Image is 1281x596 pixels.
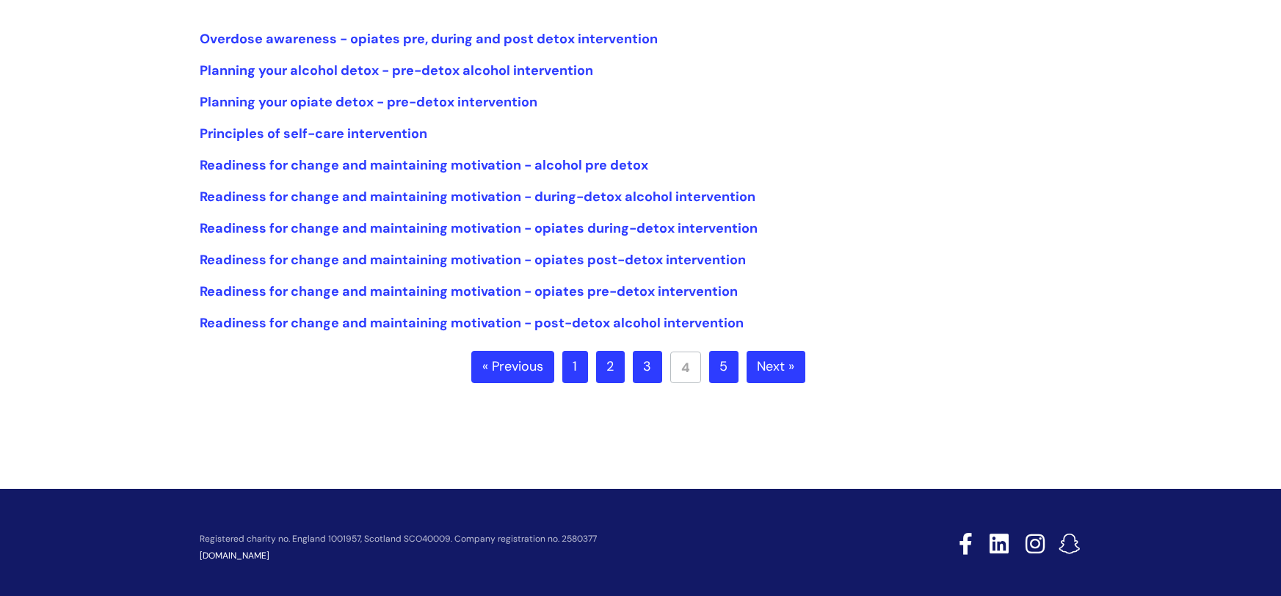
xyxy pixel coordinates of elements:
[200,62,594,79] a: Planning your alcohol detox - pre-detox alcohol intervention
[596,351,625,383] a: 2
[200,251,747,269] a: Readiness for change and maintaining motivation - opiates post-detox intervention
[562,351,588,383] a: 1
[471,351,554,383] a: « Previous
[200,125,428,142] a: Principles of self-care intervention
[200,550,270,562] a: [DOMAIN_NAME]
[633,351,662,383] a: 3
[670,352,701,383] a: 4
[200,188,756,206] a: Readiness for change and maintaining motivation - during-detox alcohol intervention
[200,219,758,237] a: Readiness for change and maintaining motivation - opiates during-detox intervention
[200,314,744,332] a: Readiness for change and maintaining motivation - post-detox alcohol intervention
[200,283,739,300] a: Readiness for change and maintaining motivation - opiates pre-detox intervention
[200,156,649,174] a: Readiness for change and maintaining motivation - alcohol pre detox
[200,534,855,544] p: Registered charity no. England 1001957, Scotland SCO40009. Company registration no. 2580377
[200,93,538,111] a: Planning your opiate detox - pre-detox intervention
[709,351,739,383] a: 5
[200,30,658,48] a: Overdose awareness - opiates pre, during and post detox intervention
[747,351,805,383] a: Next »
